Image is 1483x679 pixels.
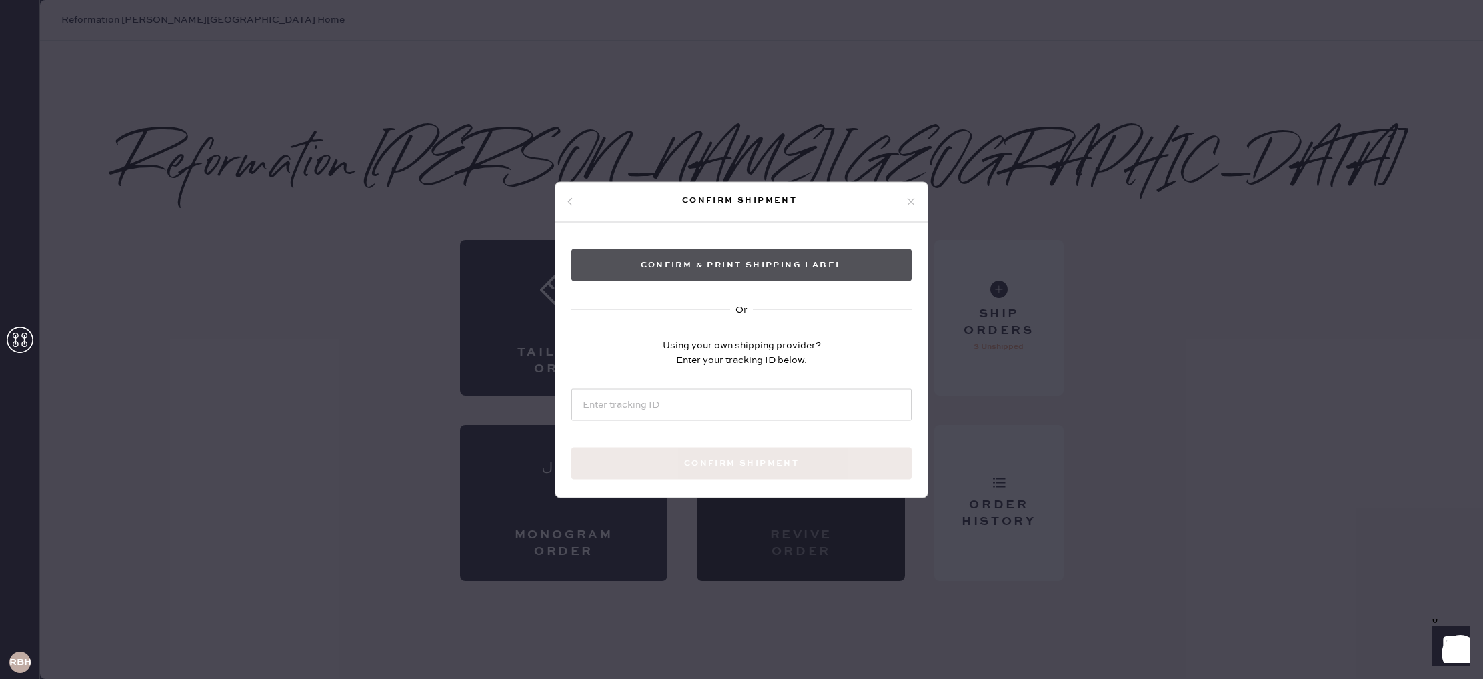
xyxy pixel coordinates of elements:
iframe: Front Chat [1420,619,1477,676]
div: Confirm shipment [574,193,905,209]
h3: RBHA [9,658,31,667]
div: Using your own shipping provider? Enter your tracking ID below. [663,338,821,367]
div: Or [735,302,748,317]
button: Confirm & Print shipping label [571,249,912,281]
button: Confirm shipment [571,447,912,479]
input: Enter tracking ID [571,388,912,420]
